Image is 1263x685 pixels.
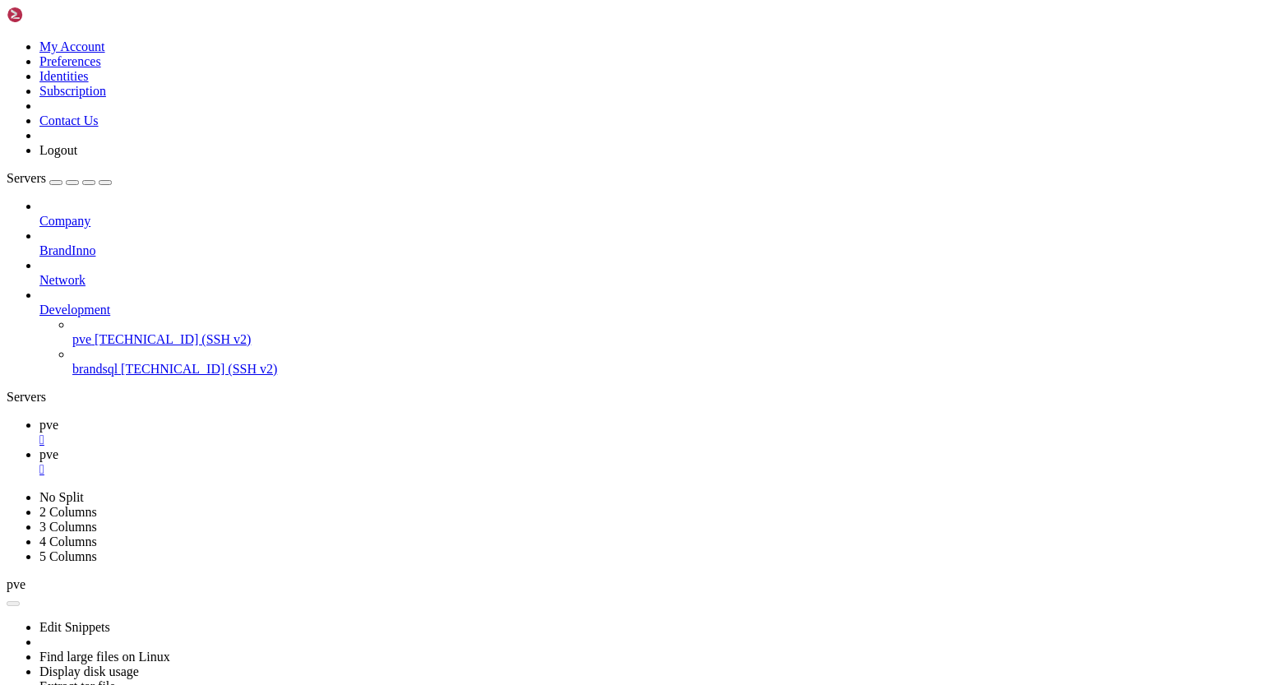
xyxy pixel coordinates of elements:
span: 窗 [169,230,183,244]
span: 心 [68,258,82,272]
x-row: DNS: [TECHNICAL_ID] [7,202,1048,216]
span: 制 [155,230,169,244]
span: pve [39,418,58,432]
span: 作 [298,272,312,286]
span: 配 [60,216,74,230]
span: 您 [132,272,146,286]
span: pve [39,447,58,461]
span: 用 [123,258,137,272]
span: 转 [172,62,186,76]
li: BrandInno [39,229,1256,258]
li: Company [39,199,1256,229]
span: 以 [132,21,146,35]
span: 置 [164,244,178,258]
span: 完 [76,21,90,35]
span: Servers [7,171,46,185]
span: Network [39,273,86,287]
x-row: MM MM A A NN N U U A A L [7,160,1048,174]
span: ， [118,272,132,286]
span: 置 [95,104,109,118]
span: 正 [88,216,102,230]
span: 终 [128,230,142,244]
span: 中 [80,49,94,62]
span: 动 [95,118,109,132]
span: 正 [109,132,123,146]
span: 配 [81,104,95,118]
span: 证 [68,90,82,104]
span: 成 [187,272,201,286]
a: 2 Columns [39,505,97,519]
span: 操 [284,272,298,286]
span: 板 [21,272,35,286]
a: Logout [39,143,77,157]
span: 证 [74,35,88,49]
span: 置 [95,132,109,146]
span: 脚 [88,35,102,49]
x-row: IP : [TECHNICAL_ID] [7,118,1048,132]
span: 私 [68,272,82,286]
span: 验 [60,35,74,49]
span: 行 [187,21,201,35]
span: 固 [95,244,109,258]
span: BrandInno [39,243,95,257]
span: 当 [49,272,62,286]
span: 答 [114,62,128,76]
x-row: ... [7,258,1048,272]
span: 置 [88,160,102,174]
span: ℹ️ [197,230,211,243]
a:  [39,462,1256,477]
span: 配 [75,160,89,174]
span: 署 [303,7,317,21]
span: 无 [47,21,61,35]
span: [TECHNICAL_ID] (SSH v2) [95,332,251,346]
span: 后 [201,21,215,35]
span: 口 [186,258,200,272]
span: 当 [26,146,40,160]
li: brandsql [TECHNICAL_ID] (SSH v2) [72,347,1256,377]
span: 手 [117,258,131,272]
span: 自 [164,118,178,132]
a:  [39,433,1256,447]
span: 关 [75,258,89,272]
span: 统 [68,244,82,258]
span: 制 [122,118,136,132]
span: 通 [82,90,96,104]
span: 后 [103,62,117,76]
x-row: DNS: [TECHNICAL_ID] [7,188,1048,202]
span: 态 [62,21,76,35]
span: 查 [40,258,54,272]
span: DNS [40,216,60,229]
span: 网 [104,272,118,286]
span: 检 [26,244,40,258]
a: Subscription [39,84,106,98]
span: 文 [127,62,141,76]
span: 验 [55,90,69,104]
span: 前 [40,146,54,160]
span: 检 [26,272,40,286]
span: 加 [81,244,95,258]
span: 窗 [172,258,186,272]
span: 美 [90,21,104,35]
x-row: ... [7,272,1048,286]
span: 前 [40,188,54,202]
a: Find large files on Linux [39,650,170,664]
span: 手 [81,118,95,132]
span: 需 [229,272,243,286]
a: Servers [7,171,112,185]
span: 可 [118,21,132,35]
span: 部 [289,7,303,21]
span: 执 [173,21,187,35]
a: Contact Us [39,113,99,127]
span: SID [40,35,60,48]
a: Development [39,303,1256,317]
span: 导 [174,35,188,49]
span: 网 [54,104,68,118]
span: 期 [26,202,40,216]
span: 作 [158,258,172,272]
span: ✅ [26,35,40,49]
x-row: -------------------------------------------------- [7,76,1048,90]
a: 3 Columns [39,520,97,534]
span: 状 [137,258,151,272]
span: 优 [123,244,137,258]
span: 定 [191,118,205,132]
